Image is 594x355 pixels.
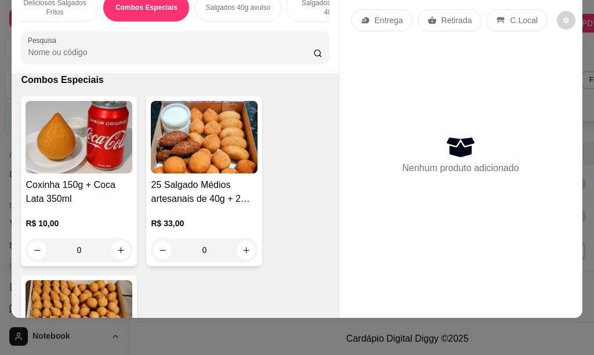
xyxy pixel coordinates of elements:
h4: 25 Salgado Médios artesanais de 40g + 2 molhos caseiros [151,178,258,206]
p: Retirada [441,15,472,26]
button: decrease-product-quantity [557,11,575,30]
p: R$ 33,00 [151,218,258,229]
label: Pesquisa [28,35,60,45]
p: Entrega [375,15,403,26]
img: product-image [151,101,258,173]
p: Salgados 40g avulso [206,3,270,12]
p: R$ 10,00 [26,218,132,229]
img: product-image [26,280,132,353]
p: Combos Especiais [115,3,178,12]
img: product-image [26,101,132,173]
input: Pesquisa [28,46,313,58]
p: Nenhum produto adicionado [403,161,519,175]
p: C.Local [510,15,537,26]
h4: Coxinha 150g + Coca Lata 350ml [26,178,132,206]
p: Combos Especiais [21,73,329,87]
